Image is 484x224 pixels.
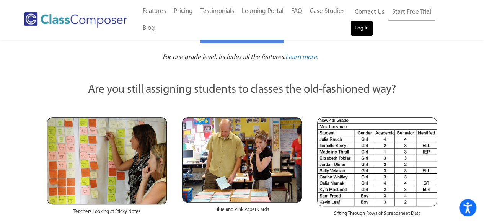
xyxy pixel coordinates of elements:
div: Teachers Looking at Sticky Notes [47,204,167,223]
div: Blue and Pink Paper Cards [182,203,302,221]
a: Features [139,3,170,20]
a: FAQ [287,3,306,20]
a: Learn more. [285,53,318,62]
a: Log In [351,21,373,36]
a: Blog [139,20,159,37]
a: Learning Portal [238,3,287,20]
a: Case Studies [306,3,349,20]
span: For one grade level. Includes all the features. [163,54,285,60]
span: Learn more. [285,54,318,60]
img: Teachers Looking at Sticky Notes [47,117,167,204]
a: Start Free Trial [388,4,435,21]
a: Contact Us [351,4,388,21]
p: Are you still assigning students to classes the old-fashioned way? [47,82,437,98]
img: Class Composer [24,12,127,28]
a: Pricing [170,3,197,20]
img: Spreadsheets [317,117,437,206]
a: Testimonials [197,3,238,20]
nav: Header Menu [139,3,351,37]
img: Blue and Pink Paper Cards [182,117,302,203]
nav: Header Menu [351,4,454,36]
